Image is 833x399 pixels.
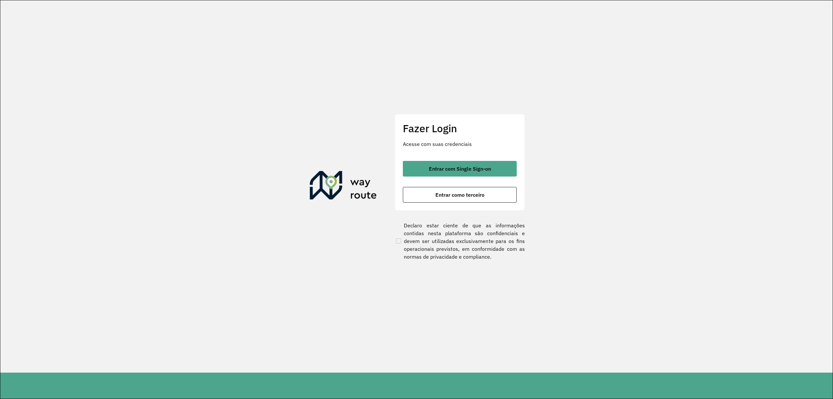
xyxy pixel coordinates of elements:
span: Entrar como terceiro [435,192,485,197]
span: Entrar com Single Sign-on [429,166,491,171]
h2: Fazer Login [403,122,517,135]
button: button [403,187,517,203]
p: Acesse com suas credenciais [403,140,517,148]
button: button [403,161,517,177]
label: Declaro estar ciente de que as informações contidas nesta plataforma são confidenciais e devem se... [395,221,525,261]
img: Roteirizador AmbevTech [310,171,377,202]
